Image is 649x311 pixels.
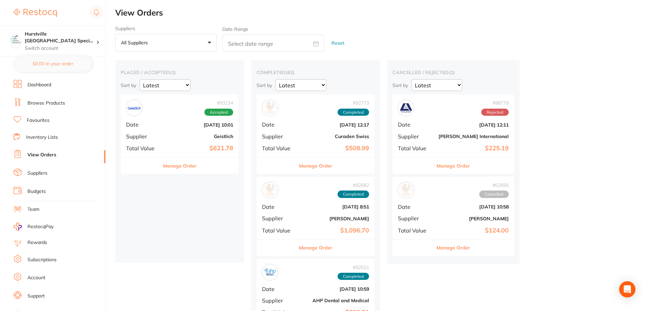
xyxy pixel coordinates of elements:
[126,145,160,151] span: Total Value
[11,35,21,45] img: Hurstville Sydney Specialist Periodontics
[398,145,433,151] span: Total Value
[439,216,509,221] b: [PERSON_NAME]
[398,215,433,221] span: Supplier
[338,273,369,280] span: Completed
[14,223,22,230] img: RestocqPay
[338,182,369,188] span: # 92682
[392,69,514,75] h2: cancelled / rejected ( 2 )
[481,100,509,106] span: # 88779
[301,298,369,303] b: AHP Dental and Medical
[262,133,296,139] span: Supplier
[400,184,412,197] img: Henry Schein Halas
[398,133,433,139] span: Supplier
[264,102,277,114] img: Curaden Swiss
[27,152,56,158] a: View Orders
[27,239,47,246] a: Rewards
[338,100,369,106] span: # 92773
[329,34,346,52] button: Reset
[262,286,296,292] span: Date
[165,145,233,152] b: $621.78
[262,227,296,234] span: Total Value
[26,134,58,141] a: Inventory Lists
[439,122,509,128] b: [DATE] 12:11
[115,8,649,18] h2: View Orders
[128,102,141,114] img: Geistlich
[301,286,369,292] b: [DATE] 10:59
[25,31,96,44] h4: Hurstville Sydney Specialist Periodontics
[163,158,197,174] button: Manage Order
[437,158,470,174] button: Manage Order
[338,191,369,198] span: Completed
[262,121,296,128] span: Date
[126,133,160,139] span: Supplier
[27,170,47,177] a: Suppliers
[27,188,46,195] a: Budgets
[301,134,369,139] b: Curaden Swiss
[27,82,51,88] a: Dashboard
[392,82,408,88] p: Sort by
[25,45,96,52] p: Switch account
[27,274,45,281] a: Account
[301,204,369,209] b: [DATE] 8:51
[121,40,150,46] p: All suppliers
[301,216,369,221] b: [PERSON_NAME]
[301,145,369,152] b: $508.99
[481,109,509,116] span: Rejected
[165,122,233,128] b: [DATE] 10:01
[398,204,433,210] span: Date
[301,227,369,234] b: $1,096.70
[204,100,233,106] span: # 93234
[14,9,57,17] img: Restocq Logo
[126,121,160,128] span: Date
[262,297,296,304] span: Supplier
[115,26,217,31] label: Suppliers
[479,182,509,188] span: # 62666
[262,145,296,151] span: Total Value
[398,121,433,128] span: Date
[14,55,92,72] button: $0.00 in your order
[400,102,412,114] img: Livingstone International
[301,122,369,128] b: [DATE] 12:17
[14,5,57,21] a: Restocq Logo
[121,94,239,174] div: Geistlich#93234AcceptedDate[DATE] 10:01SupplierGeistlichTotal Value$621.78Manage Order
[264,266,277,279] img: AHP Dental and Medical
[222,26,248,32] label: Date Range
[479,191,509,198] span: Cancelled
[262,215,296,221] span: Supplier
[121,82,136,88] p: Sort by
[257,69,374,75] h2: completed ( 62 )
[14,223,54,230] a: RestocqPay
[27,293,45,299] a: Support
[619,281,635,297] div: Open Intercom Messenger
[165,134,233,139] b: Geistlich
[338,109,369,116] span: Completed
[439,227,509,234] b: $124.00
[398,227,433,234] span: Total Value
[27,100,65,107] a: Browse Products
[115,34,217,52] button: All suppliers
[299,240,332,256] button: Manage Order
[121,69,239,75] h2: placed / accepted ( 1 )
[437,240,470,256] button: Manage Order
[439,204,509,209] b: [DATE] 10:58
[439,134,509,139] b: [PERSON_NAME] International
[222,35,324,52] input: Select date range
[27,206,39,213] a: Team
[262,204,296,210] span: Date
[299,158,332,174] button: Manage Order
[27,117,49,124] a: Favourites
[264,184,277,197] img: Henry Schein Halas
[27,257,57,263] a: Subscriptions
[27,223,54,230] span: RestocqPay
[204,109,233,116] span: Accepted
[439,145,509,152] b: $225.19
[257,82,272,88] p: Sort by
[338,265,369,270] span: # 92021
